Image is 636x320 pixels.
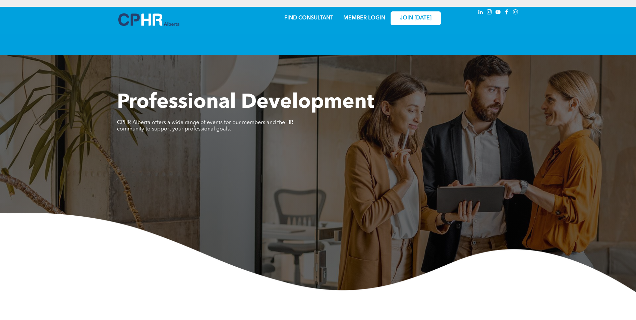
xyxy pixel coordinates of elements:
[400,15,431,21] span: JOIN [DATE]
[117,93,374,113] span: Professional Development
[117,120,293,132] span: CPHR Alberta offers a wide range of events for our members and the HR community to support your p...
[486,8,493,17] a: instagram
[343,15,385,21] a: MEMBER LOGIN
[284,15,333,21] a: FIND CONSULTANT
[118,13,179,26] img: A blue and white logo for cp alberta
[503,8,511,17] a: facebook
[477,8,484,17] a: linkedin
[495,8,502,17] a: youtube
[512,8,519,17] a: Social network
[391,11,441,25] a: JOIN [DATE]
